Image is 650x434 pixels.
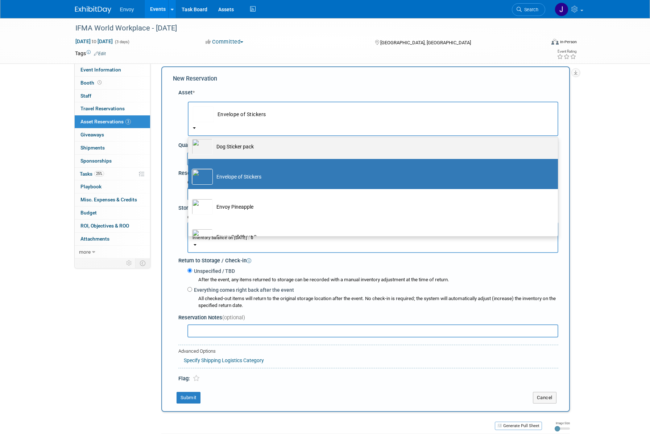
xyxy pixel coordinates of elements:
span: Asset Reservations [80,119,131,124]
span: New Reservation [173,75,217,82]
a: Misc. Expenses & Credits [75,193,150,206]
span: 25% [94,171,104,176]
td: Envoy Pineapple [213,199,543,215]
td: Personalize Event Tab Strip [123,258,136,268]
span: Staff [80,93,91,99]
div: Choose the storage location where asset is being reserved. [187,214,558,221]
span: Playbook [80,184,102,189]
div: Advanced Options [178,348,558,355]
span: ROI, Objectives & ROO [80,223,129,229]
td: Envelope of Stickers [214,106,553,122]
a: Giveaways [75,128,150,141]
div: After the event, any items returned to storage can be recorded with a manual inventory adjustment... [187,275,558,283]
span: [GEOGRAPHIC_DATA], [GEOGRAPHIC_DATA] [380,40,471,45]
a: Specify Shipping Logistics Category [184,357,264,363]
a: Search [512,3,545,16]
a: Travel Reservations [75,102,150,115]
div: Reservation Notes [178,314,558,322]
button: Envelope of Stickers [188,102,558,136]
a: Booth [75,77,150,89]
img: Joanna Zerga [555,3,568,16]
div: Event Rating [557,50,576,53]
span: to [91,38,98,44]
span: Tasks [80,171,104,177]
span: Booth not reserved yet [96,80,103,85]
span: Attachments [80,236,109,242]
label: Unspecified / TBD [192,267,235,275]
div: In-Person [560,39,577,45]
a: Shipments [75,142,150,154]
button: Warehouse[GEOGRAPHIC_DATA], [GEOGRAPHIC_DATA]Inventory balance on [DATE] :0 [187,222,558,253]
div: Asset [178,89,558,97]
span: more [79,249,91,255]
a: Budget [75,206,150,219]
td: Dog Sticker pack [213,139,543,155]
span: Travel Reservations [80,106,125,111]
span: Giveaways [80,132,104,138]
span: (3 days) [114,40,129,44]
span: Search [522,7,538,12]
div: All checked-out items will return to the original storage location after the event. No check-in i... [198,295,558,309]
span: Sponsorships [80,158,112,164]
div: Choose the date the assets get taken out of inventory and get sent out to the event. [187,179,558,186]
td: Envoy Sell Sheet 2 [213,229,543,245]
span: 0 [249,236,253,240]
img: Format-Inperson.png [551,39,559,45]
td: Envelope of Stickers [213,169,543,185]
input: Reservation Date [187,187,238,200]
div: Reservation/Check-out Date [178,167,558,177]
td: Toggle Event Tabs [135,258,150,268]
a: more [75,246,150,258]
td: Tags [75,50,106,57]
a: ROI, Objectives & ROO [75,220,150,232]
a: Attachments [75,233,150,245]
div: Inventory balance on [DATE] : [192,234,553,241]
div: Event Format [502,38,577,49]
label: Everything comes right back after the event [192,286,294,294]
span: (optional) [222,314,245,321]
a: Asset Reservations3 [75,115,150,128]
span: 3 [125,119,131,124]
div: Image Size [555,421,570,425]
a: Playbook [75,180,150,193]
div: Return to Storage / Check-in [178,255,558,265]
div: Quantity [178,142,558,149]
div: IFMA World Workplace - [DATE] [73,22,534,35]
a: Event Information [75,64,150,76]
span: Shipments [80,145,105,151]
span: [DATE] [DATE] [75,38,113,45]
img: ExhibitDay [75,6,111,13]
a: Staff [75,90,150,102]
button: Generate Pull Sheet [495,422,542,430]
a: Tasks25% [75,168,150,180]
button: Submit [177,392,200,404]
span: Flag: [178,375,190,382]
span: Misc. Expenses & Credits [80,197,137,202]
button: Committed [203,38,246,46]
a: Sponsorships [75,155,150,167]
a: Edit [94,51,106,56]
div: Storage Location [178,202,558,212]
span: Event Information [80,67,121,73]
span: Envoy [120,7,134,12]
span: Booth [80,80,103,86]
span: Budget [80,210,97,216]
button: Cancel [533,392,556,404]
